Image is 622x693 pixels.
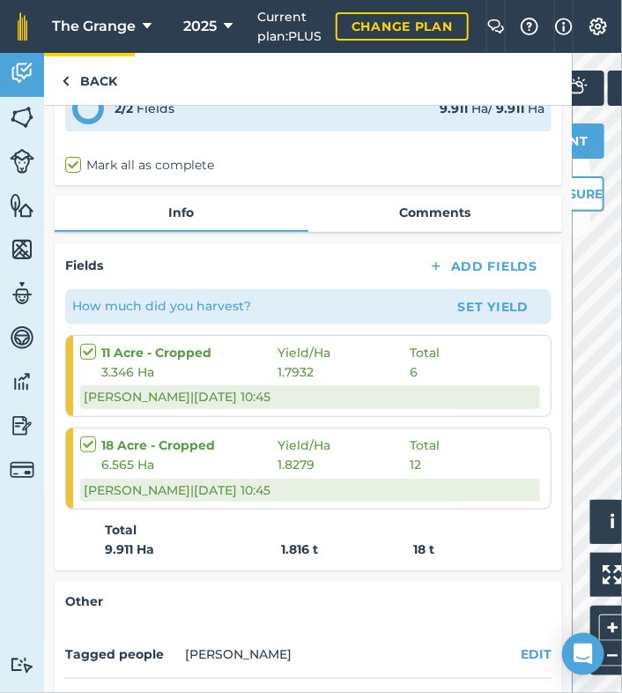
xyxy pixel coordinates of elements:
[101,343,278,362] strong: 11 Acre - Cropped
[588,18,609,35] img: A cog icon
[336,12,469,41] a: Change plan
[440,99,544,118] div: Ha / Ha
[10,280,34,307] img: svg+xml;base64,PD94bWwgdmVyc2lvbj0iMS4wIiBlbmNvZGluZz0idXRmLTgiPz4KPCEtLSBHZW5lcmF0b3I6IEFkb2JlIE...
[115,99,174,118] div: Fields
[80,385,540,408] div: [PERSON_NAME] | [DATE] 10:45
[413,541,434,557] strong: 18 t
[52,16,136,37] span: The Grange
[10,369,34,395] img: svg+xml;base64,PD94bWwgdmVyc2lvbj0iMS4wIiBlbmNvZGluZz0idXRmLTgiPz4KPCEtLSBHZW5lcmF0b3I6IEFkb2JlIE...
[62,71,70,92] img: svg+xml;base64,PHN2ZyB4bWxucz0iaHR0cDovL3d3dy53My5vcmcvMjAwMC9zdmciIHdpZHRoPSI5IiBoZWlnaHQ9IjI0Ii...
[410,436,440,455] span: Total
[18,12,27,41] img: fieldmargin Logo
[559,71,594,106] img: svg+xml;base64,PD94bWwgdmVyc2lvbj0iMS4wIiBlbmNvZGluZz0idXRmLTgiPz4KPCEtLSBHZW5lcmF0b3I6IEFkb2JlIE...
[10,657,34,674] img: svg+xml;base64,PD94bWwgdmVyc2lvbj0iMS4wIiBlbmNvZGluZz0idXRmLTgiPz4KPCEtLSBHZW5lcmF0b3I6IEFkb2JlIE...
[521,645,552,664] button: EDIT
[10,104,34,130] img: svg+xml;base64,PHN2ZyB4bWxucz0iaHR0cDovL3d3dy53My5vcmcvMjAwMC9zdmciIHdpZHRoPSI1NiIgaGVpZ2h0PSI2MC...
[487,19,505,34] img: Two speech bubbles overlapping with the left bubble in the forefront
[10,236,34,263] img: svg+xml;base64,PHN2ZyB4bWxucz0iaHR0cDovL3d3dy53My5vcmcvMjAwMC9zdmciIHdpZHRoPSI1NiIgaGVpZ2h0PSI2MC...
[414,254,552,279] button: Add Fields
[10,60,34,86] img: svg+xml;base64,PD94bWwgdmVyc2lvbj0iMS4wIiBlbmNvZGluZz0idXRmLTgiPz4KPCEtLSBHZW5lcmF0b3I6IEFkb2JlIE...
[496,101,524,116] strong: 9.911
[105,520,137,540] strong: Total
[183,16,217,37] span: 2025
[10,458,34,482] img: svg+xml;base64,PD94bWwgdmVyc2lvbj0iMS4wIiBlbmNvZGluZz0idXRmLTgiPz4KPCEtLSBHZW5lcmF0b3I6IEFkb2JlIE...
[519,18,540,35] img: A question mark icon
[281,540,413,559] strong: 1.816 t
[72,296,251,316] p: How much did you harvest?
[278,436,410,455] span: Yield / Ha
[65,645,178,664] h4: Tagged people
[610,510,615,533] span: i
[10,149,34,174] img: svg+xml;base64,PD94bWwgdmVyc2lvbj0iMS4wIiBlbmNvZGluZz0idXRmLTgiPz4KPCEtLSBHZW5lcmF0b3I6IEFkb2JlIE...
[80,479,540,502] div: [PERSON_NAME] | [DATE] 10:45
[278,343,410,362] span: Yield / Ha
[603,565,622,585] img: Four arrows, one pointing top left, one top right, one bottom right and the last bottom left
[185,645,292,664] li: [PERSON_NAME]
[101,455,278,474] span: 6.565 Ha
[410,343,440,362] span: Total
[410,455,421,474] span: 12
[410,362,418,382] span: 6
[442,293,544,321] button: Set Yield
[440,101,468,116] strong: 9.911
[10,324,34,351] img: svg+xml;base64,PD94bWwgdmVyc2lvbj0iMS4wIiBlbmNvZGluZz0idXRmLTgiPz4KPCEtLSBHZW5lcmF0b3I6IEFkb2JlIE...
[65,256,103,275] h4: Fields
[278,362,410,382] span: 1.7932
[65,156,214,175] label: Mark all as complete
[101,362,278,382] span: 3.346 Ha
[105,540,281,559] strong: 9.911 Ha
[10,192,34,219] img: svg+xml;base64,PHN2ZyB4bWxucz0iaHR0cDovL3d3dy53My5vcmcvMjAwMC9zdmciIHdpZHRoPSI1NiIgaGVpZ2h0PSI2MC...
[562,633,604,675] div: Open Intercom Messenger
[278,455,410,474] span: 1.8279
[10,413,34,439] img: svg+xml;base64,PD94bWwgdmVyc2lvbj0iMS4wIiBlbmNvZGluZz0idXRmLTgiPz4KPCEtLSBHZW5lcmF0b3I6IEFkb2JlIE...
[65,592,552,611] h4: Other
[115,101,133,116] strong: 2 / 2
[308,196,562,229] a: Comments
[101,436,278,455] strong: 18 Acre - Cropped
[44,53,135,105] a: Back
[257,7,322,47] span: Current plan : PLUS
[555,16,573,37] img: svg+xml;base64,PHN2ZyB4bWxucz0iaHR0cDovL3d3dy53My5vcmcvMjAwMC9zdmciIHdpZHRoPSIxNyIgaGVpZ2h0PSIxNy...
[55,196,308,229] a: Info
